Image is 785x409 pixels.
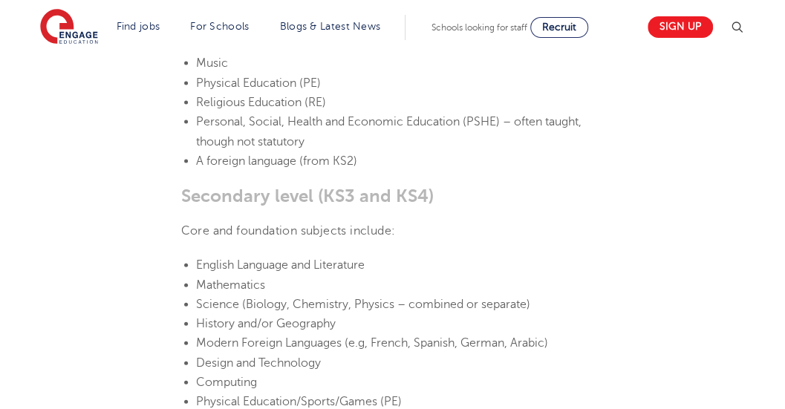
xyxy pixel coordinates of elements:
[181,186,434,206] b: Secondary level (KS3 and KS4)
[196,336,548,350] span: Modern Foreign Languages (e.g, French, Spanish, German, Arabic)
[196,76,321,90] span: Physical Education (PE)
[542,22,576,33] span: Recruit
[196,395,402,408] span: Physical Education/Sports/Games (PE)
[40,9,98,46] img: Engage Education
[196,356,321,370] span: Design and Technology
[117,21,160,32] a: Find jobs
[196,376,257,389] span: Computing
[196,96,326,109] span: Religious Education (RE)
[196,115,582,148] span: Personal, Social, Health and Economic Education (PSHE) – often taught, though not statutory
[196,154,357,168] span: A foreign language (from KS2)
[196,298,530,311] span: Science (Biology, Chemistry, Physics – combined or separate)
[196,56,228,70] span: Music
[196,278,265,292] span: Mathematics
[648,16,713,38] a: Sign up
[181,224,396,238] span: Core and foundation subjects include:
[431,22,527,33] span: Schools looking for staff
[280,21,381,32] a: Blogs & Latest News
[530,17,588,38] a: Recruit
[190,21,249,32] a: For Schools
[196,317,336,330] span: History and/or Geography
[196,258,365,272] span: English Language and Literature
